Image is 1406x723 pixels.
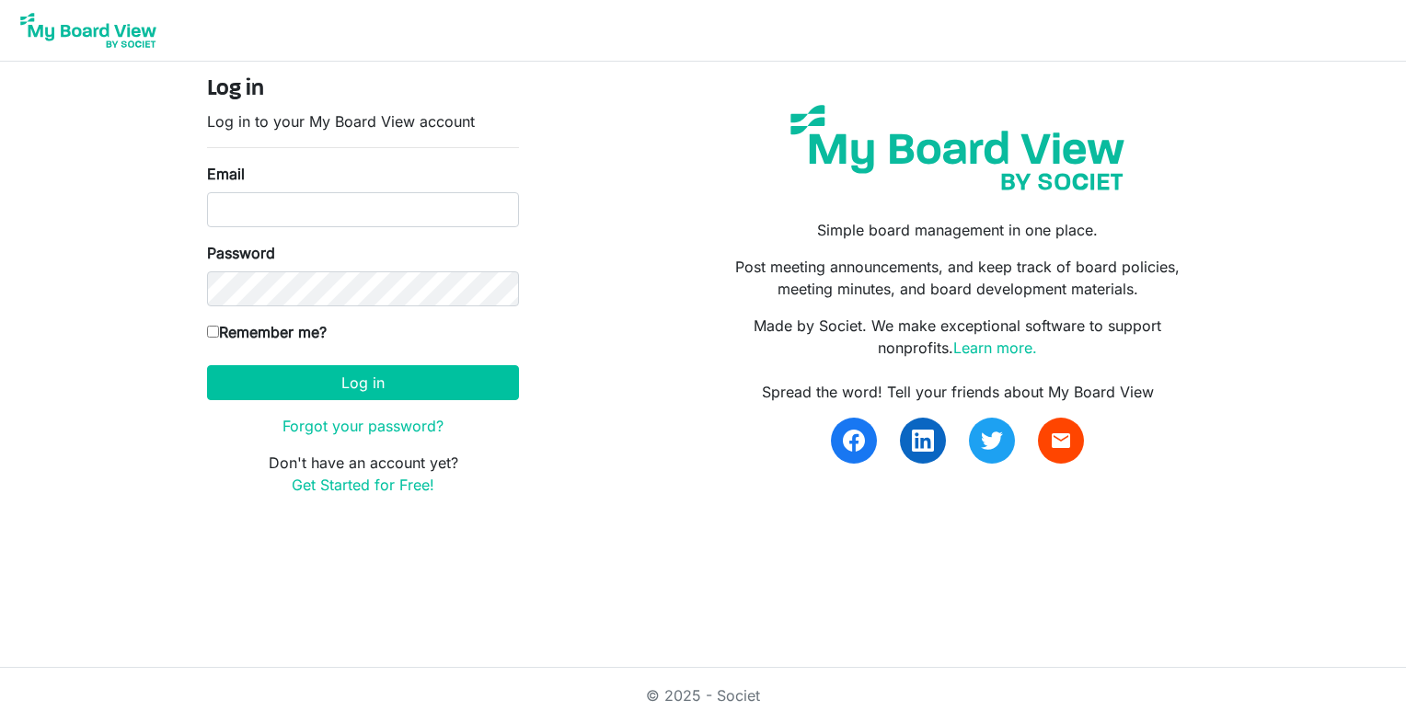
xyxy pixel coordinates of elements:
[15,7,162,53] img: My Board View Logo
[717,219,1199,241] p: Simple board management in one place.
[207,321,327,343] label: Remember me?
[207,365,519,400] button: Log in
[717,381,1199,403] div: Spread the word! Tell your friends about My Board View
[207,110,519,132] p: Log in to your My Board View account
[717,256,1199,300] p: Post meeting announcements, and keep track of board policies, meeting minutes, and board developm...
[207,326,219,338] input: Remember me?
[292,476,434,494] a: Get Started for Free!
[981,430,1003,452] img: twitter.svg
[207,452,519,496] p: Don't have an account yet?
[1050,430,1072,452] span: email
[1038,418,1084,464] a: email
[717,315,1199,359] p: Made by Societ. We make exceptional software to support nonprofits.
[207,163,245,185] label: Email
[953,339,1037,357] a: Learn more.
[207,76,519,103] h4: Log in
[777,91,1138,204] img: my-board-view-societ.svg
[843,430,865,452] img: facebook.svg
[207,242,275,264] label: Password
[912,430,934,452] img: linkedin.svg
[282,417,444,435] a: Forgot your password?
[646,686,760,705] a: © 2025 - Societ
